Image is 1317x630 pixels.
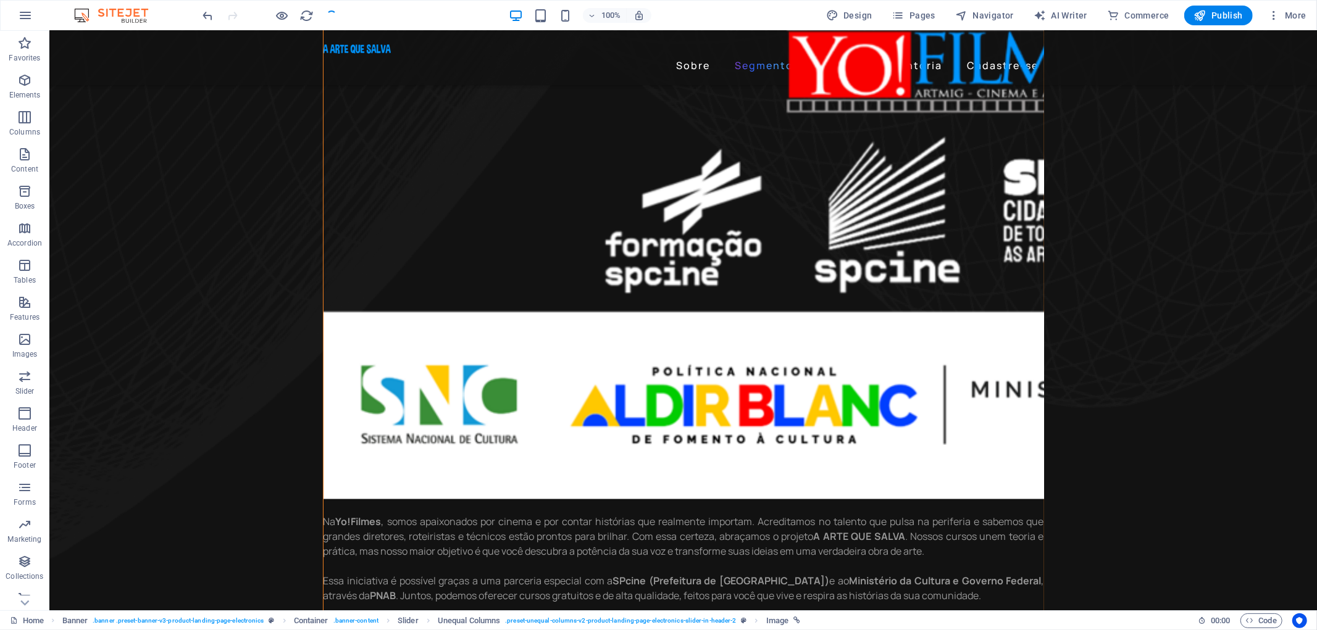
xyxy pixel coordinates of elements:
span: 00 00 [1211,613,1230,628]
p: Images [12,349,38,359]
button: Pages [887,6,940,25]
span: Click to select. Double-click to edit [62,613,88,628]
p: Favorites [9,53,40,63]
h6: 100% [601,8,621,23]
p: Boxes [15,201,35,211]
button: Design [821,6,877,25]
i: Reload page [300,9,314,23]
p: Forms [14,497,36,507]
p: Columns [9,127,40,137]
p: Tables [14,275,36,285]
span: : [1219,616,1221,625]
p: Footer [14,460,36,470]
span: Publish [1194,9,1243,22]
div: Design (Ctrl+Alt+Y) [821,6,877,25]
i: Undo: Change image (Ctrl+Z) [201,9,215,23]
i: This element is linked [793,617,800,624]
button: Navigator [950,6,1019,25]
nav: breadcrumb [62,613,801,628]
i: This element is a customizable preset [742,617,747,624]
button: 100% [583,8,627,23]
button: AI Writer [1029,6,1092,25]
i: This element is a customizable preset [269,617,275,624]
p: Marketing [7,534,41,544]
span: Click to select. Double-click to edit [294,613,328,628]
span: Click to select. Double-click to edit [438,613,500,628]
span: Click to select. Double-click to edit [766,613,788,628]
p: Header [12,423,37,433]
span: Click to select. Double-click to edit [398,613,419,628]
span: . banner-content [333,613,378,628]
span: . banner .preset-banner-v3-product-landing-page-electronics [93,613,264,628]
span: More [1268,9,1307,22]
button: reload [299,8,314,23]
span: . preset-unequal-columns-v2-product-landing-page-electronics-slider-in-header-2 [505,613,736,628]
p: Content [11,164,38,174]
span: Commerce [1107,9,1169,22]
p: Slider [15,386,35,396]
button: Commerce [1102,6,1174,25]
p: Elements [9,90,41,100]
span: Pages [892,9,935,22]
p: Collections [6,571,43,581]
h6: Session time [1198,613,1231,628]
button: Publish [1184,6,1253,25]
button: undo [201,8,215,23]
span: Navigator [955,9,1014,22]
button: Usercentrics [1292,613,1307,628]
span: Code [1246,613,1277,628]
button: More [1263,6,1311,25]
i: On resize automatically adjust zoom level to fit chosen device. [633,10,645,21]
a: Click to cancel selection. Double-click to open Pages [10,613,44,628]
p: Accordion [7,238,42,248]
span: Design [826,9,872,22]
button: Code [1240,613,1282,628]
p: Features [10,312,40,322]
img: Editor Logo [71,8,164,23]
span: AI Writer [1034,9,1087,22]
